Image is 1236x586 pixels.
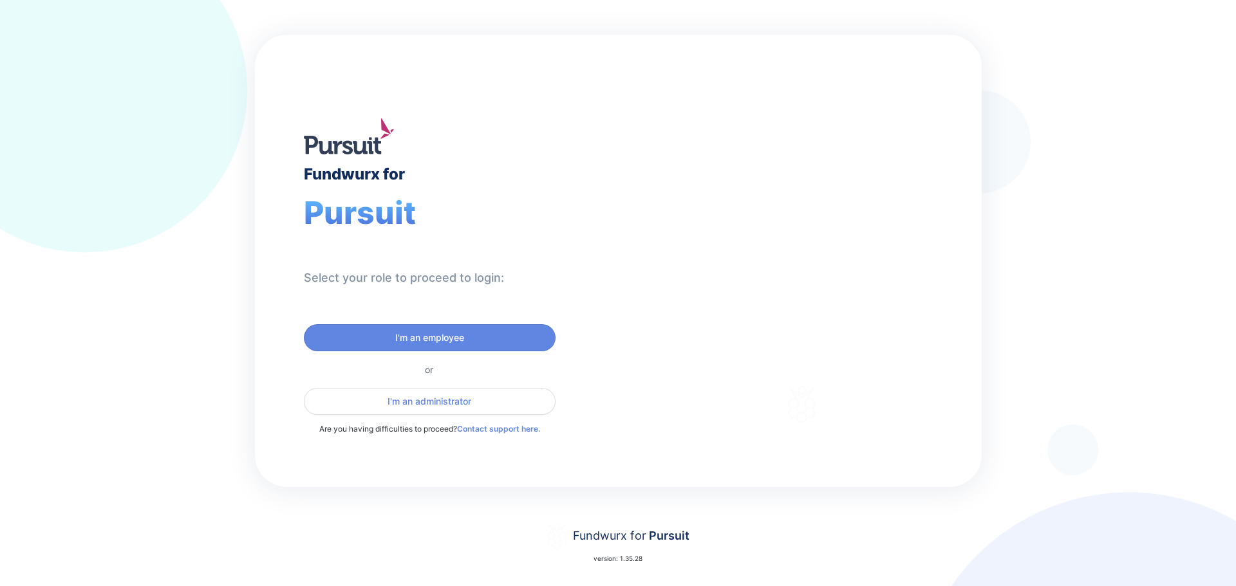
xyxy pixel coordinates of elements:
[304,423,556,435] p: Are you having difficulties to proceed?
[304,118,394,154] img: logo.jpg
[691,280,912,316] div: Thank you for choosing Fundwurx as your partner in driving positive social impact!
[388,395,471,408] span: I'm an administrator
[304,194,416,232] span: Pursuit
[573,527,689,545] div: Fundwurx for
[691,223,839,253] div: Fundwurx
[304,388,556,415] button: I'm an administrator
[457,424,540,434] a: Contact support here.
[304,270,504,286] div: Select your role to proceed to login:
[304,165,405,183] div: Fundwurx for
[594,553,642,563] p: version: 1.35.28
[395,331,464,344] span: I'm an employee
[304,324,556,351] button: I'm an employee
[646,529,689,542] span: Pursuit
[304,364,556,375] div: or
[691,205,792,217] div: Welcome to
